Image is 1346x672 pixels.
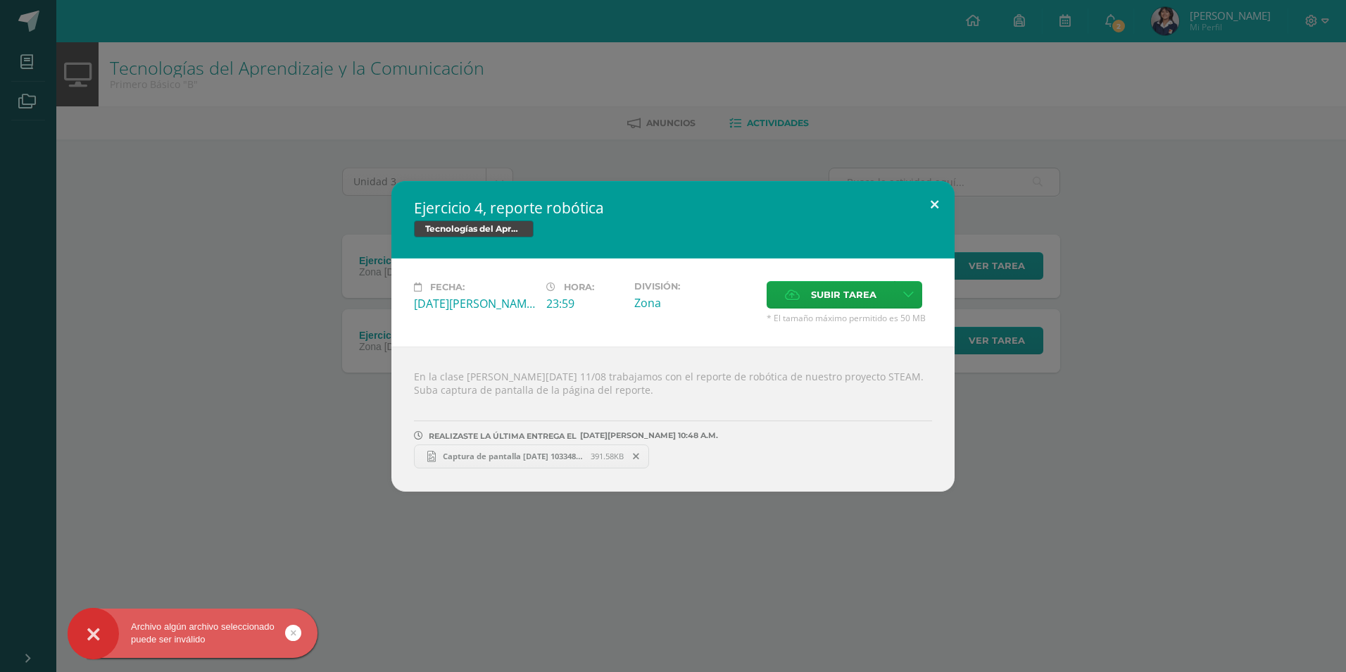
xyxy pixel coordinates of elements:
[68,621,317,646] div: Archivo algún archivo seleccionado puede ser inválido
[546,296,623,311] div: 23:59
[914,181,955,229] button: Close (Esc)
[811,282,876,308] span: Subir tarea
[429,431,577,441] span: REALIZASTE LA ÚLTIMA ENTREGA EL
[414,220,534,237] span: Tecnologías del Aprendizaje y la Comunicación
[591,451,624,461] span: 391.58KB
[564,282,594,292] span: Hora:
[577,435,718,436] span: [DATE][PERSON_NAME] 10:48 A.M.
[436,451,591,461] span: Captura de pantalla [DATE] 103348.png
[414,198,932,218] h2: Ejercicio 4, reporte robótica
[414,444,649,468] a: Captura de pantalla [DATE] 103348.png 391.58KB
[634,281,755,292] label: División:
[414,296,535,311] div: [DATE][PERSON_NAME]
[391,347,955,492] div: En la clase [PERSON_NAME][DATE] 11/08 trabajamos con el reporte de robótica de nuestro proyecto S...
[767,312,932,324] span: * El tamaño máximo permitido es 50 MB
[634,295,755,311] div: Zona
[430,282,465,292] span: Fecha:
[624,449,648,464] span: Remover entrega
